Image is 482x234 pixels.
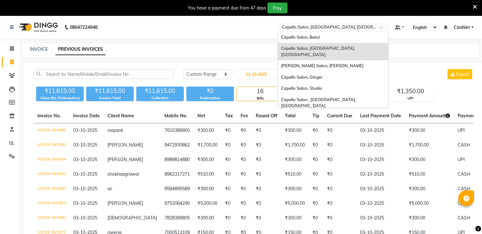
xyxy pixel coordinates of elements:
button: Pay [267,3,287,13]
div: Invoice Total [86,95,134,101]
span: Invoice No. [37,113,61,119]
td: 9584895589 [161,182,194,196]
td: ₹5,000.00 [405,196,454,211]
td: ₹0 [252,167,281,182]
div: Collection [136,95,184,101]
td: ₹0 [221,211,237,225]
td: ₹300.00 [405,153,454,167]
td: 03-10-2025 [356,182,405,196]
span: [PERSON_NAME] Salon, [PERSON_NAME] [281,63,363,68]
span: [PERSON_NAME] [107,200,143,206]
td: ₹300.00 [281,153,309,167]
div: UPI [387,96,434,101]
td: ₹300.00 [194,182,221,196]
td: ₹5,000.00 [194,196,221,211]
span: UPI [458,127,465,133]
div: 16 [237,87,284,96]
td: ₹300.00 [405,123,454,138]
td: ₹0 [237,153,252,167]
span: Total [285,113,296,119]
td: ₹0 [309,196,323,211]
div: ₹11,615.00 [136,87,184,95]
td: ₹300.00 [281,123,309,138]
td: ₹300.00 [281,182,309,196]
td: 8989814880 [161,153,194,167]
td: ₹0 [309,182,323,196]
span: 03-10-2025 [73,171,97,177]
td: V/2025-26/1985 [34,138,69,153]
td: ₹0 [221,196,237,211]
input: Start Date [234,70,279,79]
td: ₹0 [323,196,356,211]
td: ₹5,000.00 [281,196,309,211]
td: ₹0 [309,211,323,225]
td: ₹0 [221,182,237,196]
td: 03-10-2025 [356,167,405,182]
td: ₹300.00 [194,123,221,138]
td: ₹0 [252,211,281,225]
span: CASH [458,186,470,192]
td: ₹0 [252,182,281,196]
span: Fee [241,113,248,119]
td: ₹0 [252,123,281,138]
span: Export [456,71,469,77]
td: 03-10-2025 [356,211,405,225]
div: Value (Ex. Redemption) [36,95,84,101]
span: CASH [458,200,470,206]
div: ₹1,350.00 [387,87,434,96]
td: V/2025-26/1984 [34,153,69,167]
span: Capello Salon, Ginger [281,75,323,80]
td: ₹0 [323,167,356,182]
div: ₹0 [186,87,234,95]
span: Last Payment Date [360,113,401,119]
span: sir [107,186,112,192]
td: ₹0 [221,153,237,167]
span: Current Due [327,113,352,119]
td: ₹0 [309,167,323,182]
ng-dropdown-panel: Options list [278,31,389,108]
td: 7610389900 [161,123,194,138]
span: 03-10-2025 [73,157,97,162]
td: ₹1,700.00 [281,138,309,153]
td: ₹510.00 [281,167,309,182]
td: V/2025-26/1986 [34,123,69,138]
td: V/2025-26/1981 [34,196,69,211]
td: ₹0 [323,211,356,225]
td: ₹0 [252,196,281,211]
span: mayank [107,127,123,133]
span: Capello Salon, [GEOGRAPHIC_DATA], [GEOGRAPHIC_DATA] [281,46,356,57]
span: shobha [107,171,122,177]
a: INVOICE [30,46,48,52]
td: ₹0 [323,138,356,153]
b: 08047224946 [70,18,98,36]
td: ₹0 [252,138,281,153]
td: ₹0 [237,196,252,211]
td: ₹0 [309,123,323,138]
td: ₹0 [252,153,281,167]
td: 03-10-2025 [356,123,405,138]
td: ₹0 [221,167,237,182]
span: Tip [312,113,319,119]
span: Capello Salon, Betul [281,35,320,40]
a: PREVIOUS INVOICES [55,44,106,55]
td: ₹0 [237,211,252,225]
td: ₹1,700.00 [194,138,221,153]
td: ₹510.00 [405,167,454,182]
button: Export [447,69,472,79]
div: You have a payment due from 47 days [188,5,266,11]
td: ₹0 [237,138,252,153]
td: ₹300.00 [194,211,221,225]
span: Capello Salon , [GEOGRAPHIC_DATA], [GEOGRAPHIC_DATA] [281,97,357,108]
td: ₹300.00 [405,211,454,225]
iframe: chat widget [455,209,476,228]
span: 03-10-2025 [73,127,97,133]
td: ₹0 [221,123,237,138]
td: V/2025-26/1983 [34,167,69,182]
td: 7828399805 [161,211,194,225]
span: Net [197,113,205,119]
span: 03-10-2025 [73,200,97,206]
td: ₹300.00 [281,211,309,225]
td: ₹300.00 [194,153,221,167]
div: ₹11,615.00 [36,87,84,95]
td: ₹0 [323,182,356,196]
